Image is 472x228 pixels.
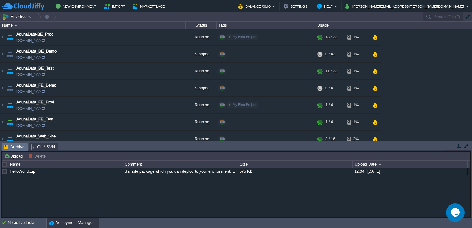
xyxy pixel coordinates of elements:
div: 3 / 16 [325,131,335,147]
button: Balance ₹0.00 [238,2,272,10]
button: Import [104,2,127,10]
span: My First Project [233,35,256,39]
img: AMDAwAAAACH5BAEAAAAALAAAAAABAAEAAAICRAEAOw== [6,131,14,147]
div: 1% [347,29,367,45]
a: [DOMAIN_NAME] [16,54,45,61]
div: 0 / 42 [325,46,335,62]
div: Running [186,131,217,147]
a: AdunaData_BE_Test [16,65,54,71]
a: AdunaData-BE_Prod [16,31,53,37]
img: AMDAwAAAACH5BAEAAAAALAAAAAABAAEAAAICRAEAOw== [0,80,5,96]
div: Sample package which you can deploy to your environment. Feel free to delete and upload a package... [123,168,237,175]
div: Name [1,22,185,29]
div: Name [8,161,123,168]
div: Size [238,161,352,168]
div: 13 / 32 [325,29,337,45]
div: 11 / 32 [325,63,337,79]
img: AMDAwAAAACH5BAEAAAAALAAAAAABAAEAAAICRAEAOw== [6,114,14,130]
img: AMDAwAAAACH5BAEAAAAALAAAAAABAAEAAAICRAEAOw== [0,114,5,130]
img: AMDAwAAAACH5BAEAAAAALAAAAAABAAEAAAICRAEAOw== [0,46,5,62]
div: 1% [347,63,367,79]
button: Settings [283,2,309,10]
a: HelloWorld.zip [10,169,35,174]
img: AMDAwAAAACH5BAEAAAAALAAAAAABAAEAAAICRAEAOw== [6,63,14,79]
a: AdunaData_FE_Prod [16,99,54,105]
div: Running [186,29,217,45]
div: Status [186,22,216,29]
img: AMDAwAAAACH5BAEAAAAALAAAAAABAAEAAAICRAEAOw== [0,29,5,45]
div: 1 / 4 [325,97,333,113]
iframe: chat widget [446,203,466,222]
a: [DOMAIN_NAME] [16,88,45,95]
a: AdunaData_FE_Test [16,116,53,122]
div: 1% [347,80,367,96]
button: New Environment [56,2,98,10]
img: AMDAwAAAACH5BAEAAAAALAAAAAABAAEAAAICRAEAOw== [0,131,5,147]
div: 1% [347,46,367,62]
img: AMDAwAAAACH5BAEAAAAALAAAAAABAAEAAAICRAEAOw== [0,97,5,113]
div: Running [186,97,217,113]
img: AMDAwAAAACH5BAEAAAAALAAAAAABAAEAAAICRAEAOw== [6,29,14,45]
button: Marketplace [133,2,166,10]
button: Env Groups [2,12,33,21]
img: CloudJiffy [2,2,44,10]
button: Deployment Manager [49,220,94,226]
a: AdunaData_Web_Site [16,133,56,139]
img: AMDAwAAAACH5BAEAAAAALAAAAAABAAEAAAICRAEAOw== [6,80,14,96]
a: AdunaData_BE_Demo [16,48,57,54]
div: Running [186,114,217,130]
div: Tags [217,22,315,29]
button: Help [317,2,335,10]
div: 0 / 4 [325,80,333,96]
div: Comment [123,161,238,168]
div: Running [186,63,217,79]
button: Upload [4,153,24,159]
a: [DOMAIN_NAME] [16,122,45,129]
button: Delete [28,153,48,159]
img: AMDAwAAAACH5BAEAAAAALAAAAAABAAEAAAICRAEAOw== [6,46,14,62]
span: Archive [4,143,25,151]
a: [DOMAIN_NAME] [16,105,45,112]
img: AMDAwAAAACH5BAEAAAAALAAAAAABAAEAAAICRAEAOw== [6,97,14,113]
button: [PERSON_NAME][EMAIL_ADDRESS][PERSON_NAME][DOMAIN_NAME] [345,2,466,10]
div: 1% [347,97,367,113]
div: 575 KB [238,168,352,175]
a: [DOMAIN_NAME] [16,37,45,44]
span: My First Project [233,103,256,107]
div: Upload Date [353,161,467,168]
span: Git / SVN [31,143,55,150]
img: AMDAwAAAACH5BAEAAAAALAAAAAABAAEAAAICRAEAOw== [0,63,5,79]
a: AdunaData_FE_Demo [16,82,56,88]
div: 1 / 4 [325,114,333,130]
div: Stopped [186,46,217,62]
div: Usage [316,22,381,29]
div: 1% [347,114,367,130]
img: AMDAwAAAACH5BAEAAAAALAAAAAABAAEAAAICRAEAOw== [15,25,17,26]
div: Stopped [186,80,217,96]
div: No active tasks [8,218,46,228]
div: 2% [347,131,367,147]
a: [DOMAIN_NAME] [16,71,45,78]
div: 12:04 | [DATE] [353,168,467,175]
a: [DOMAIN_NAME] [16,139,45,146]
